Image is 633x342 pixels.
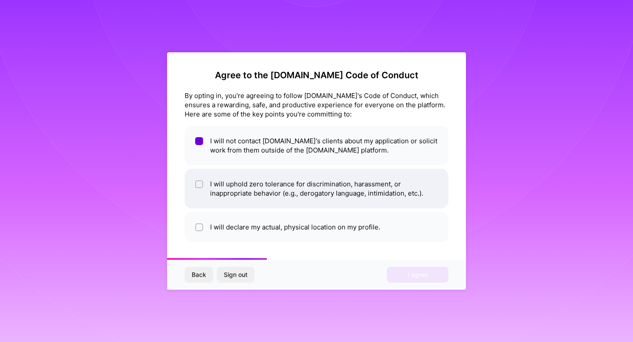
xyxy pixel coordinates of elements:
h2: Agree to the [DOMAIN_NAME] Code of Conduct [185,70,448,80]
li: I will not contact [DOMAIN_NAME]'s clients about my application or solicit work from them outside... [185,126,448,165]
div: By opting in, you're agreeing to follow [DOMAIN_NAME]'s Code of Conduct, which ensures a rewardin... [185,91,448,119]
li: I will declare my actual, physical location on my profile. [185,212,448,242]
span: Back [192,270,206,279]
span: Sign out [224,270,247,279]
li: I will uphold zero tolerance for discrimination, harassment, or inappropriate behavior (e.g., der... [185,169,448,208]
button: Back [185,267,213,283]
button: Sign out [217,267,255,283]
